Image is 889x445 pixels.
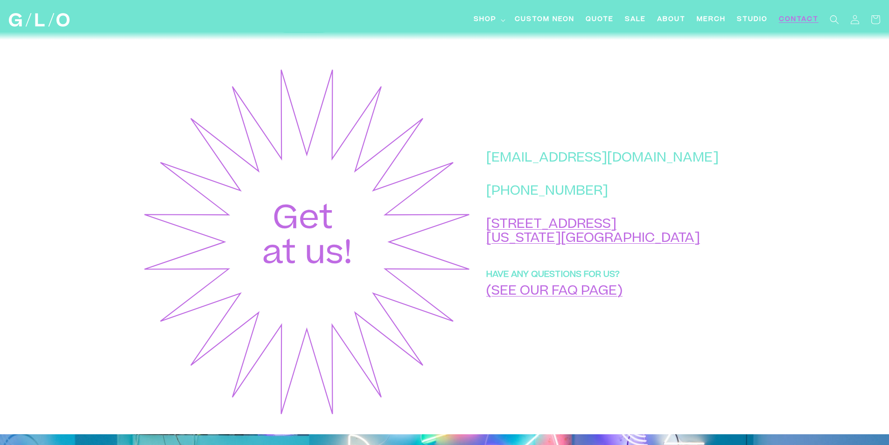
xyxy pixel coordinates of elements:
span: SALE [625,15,646,25]
span: Quote [586,15,614,25]
a: Merch [691,9,731,30]
img: GLO Studio [9,13,70,27]
a: Contact [773,9,824,30]
span: Custom Neon [515,15,574,25]
a: (SEE OUR FAQ PAGE) [486,285,623,298]
a: About [651,9,691,30]
div: 聊天小组件 [721,314,889,445]
span: About [657,15,686,25]
span: Contact [779,15,819,25]
summary: Search [824,9,845,30]
a: [STREET_ADDRESS][US_STATE][GEOGRAPHIC_DATA] [486,218,700,246]
span: Shop [474,15,497,25]
p: [PHONE_NUMBER] [486,184,719,199]
a: Studio [731,9,773,30]
iframe: Chat Widget [721,314,889,445]
span: Studio [737,15,768,25]
span: Merch [697,15,726,25]
a: SALE [619,9,651,30]
p: [EMAIL_ADDRESS][DOMAIN_NAME] [486,152,719,166]
strong: HAVE ANY QUESTIONS FOR US? [486,271,620,279]
a: GLO Studio [6,10,73,30]
a: Quote [580,9,619,30]
a: Custom Neon [509,9,580,30]
summary: Shop [468,9,509,30]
